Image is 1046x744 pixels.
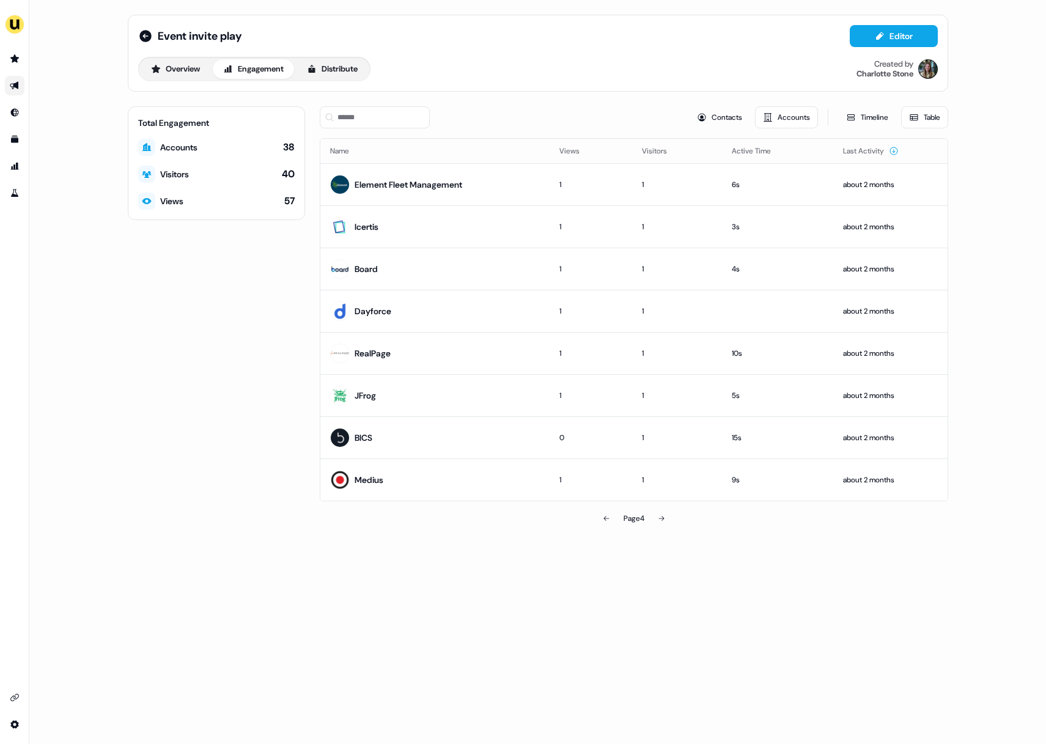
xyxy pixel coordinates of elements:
div: Page 4 [624,512,644,525]
div: about 2 months [843,305,937,317]
a: Go to outbound experience [5,76,24,95]
div: 1 [559,263,622,275]
div: about 2 months [843,263,937,275]
a: Editor [850,31,938,44]
div: 1 [642,432,712,444]
div: 1 [559,474,622,486]
div: 38 [283,141,295,154]
div: Total Engagement [138,117,295,129]
div: 4s [732,263,823,275]
div: 5s [732,389,823,402]
div: 1 [559,389,622,402]
div: 1 [642,263,712,275]
div: 1 [642,474,712,486]
div: 57 [284,194,295,208]
div: Icertis [355,221,378,233]
div: Board [355,263,378,275]
div: Accounts [160,141,197,153]
div: Dayforce [355,305,391,317]
button: Engagement [213,59,294,79]
div: 1 [559,221,622,233]
div: about 2 months [843,389,937,402]
span: Event invite play [158,29,242,43]
button: Contacts [689,106,750,128]
div: about 2 months [843,474,937,486]
div: 1 [559,179,622,191]
div: RealPage [355,347,391,359]
div: Views [160,195,183,207]
div: about 2 months [843,432,937,444]
div: 9s [732,474,823,486]
a: Go to experiments [5,183,24,203]
div: 15s [732,432,823,444]
div: 1 [642,305,712,317]
div: 1 [642,179,712,191]
button: Last Activity [843,140,899,162]
button: Timeline [838,106,896,128]
a: Go to Inbound [5,103,24,122]
div: about 2 months [843,221,937,233]
button: Editor [850,25,938,47]
div: Created by [874,59,913,69]
button: Accounts [755,106,818,128]
div: BICS [355,432,372,444]
div: 1 [559,347,622,359]
div: 1 [642,389,712,402]
a: Go to integrations [5,688,24,707]
button: Visitors [642,140,682,162]
button: Views [559,140,594,162]
div: about 2 months [843,179,937,191]
div: 40 [282,168,295,181]
button: Table [901,106,948,128]
div: JFrog [355,389,376,402]
div: 1 [642,347,712,359]
div: 6s [732,179,823,191]
a: Go to templates [5,130,24,149]
button: Active Time [732,140,786,162]
div: Medius [355,474,383,486]
a: Go to integrations [5,715,24,734]
div: 1 [642,221,712,233]
button: Overview [141,59,210,79]
a: Go to attribution [5,157,24,176]
div: 10s [732,347,823,359]
div: 3s [732,221,823,233]
div: 1 [559,305,622,317]
a: Go to prospects [5,49,24,68]
img: Charlotte [918,59,938,79]
div: Element Fleet Management [355,179,462,191]
div: Visitors [160,168,189,180]
th: Name [320,139,550,163]
div: about 2 months [843,347,937,359]
button: Distribute [296,59,368,79]
div: Charlotte Stone [856,69,913,79]
div: 0 [559,432,622,444]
